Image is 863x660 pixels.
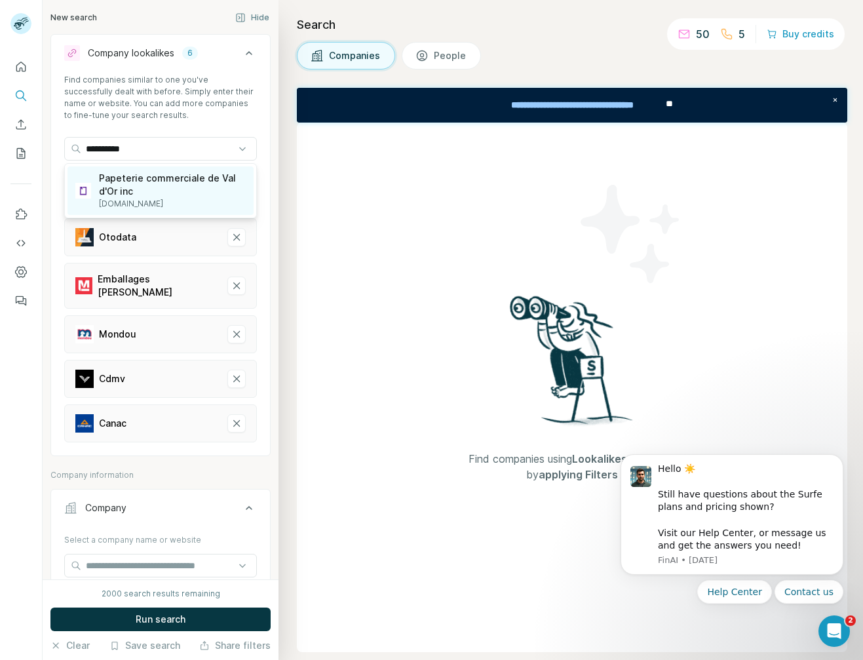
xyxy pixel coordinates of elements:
span: 2 [845,615,856,626]
img: Surfe Illustration - Woman searching with binoculars [504,292,640,438]
p: [DOMAIN_NAME] [99,198,246,210]
div: Cdmv [99,372,125,385]
span: People [434,49,467,62]
button: Share filters [199,639,271,652]
img: Otodata-logo [75,228,94,246]
div: 6 [182,47,198,59]
div: Company lookalikes [88,47,174,60]
button: Dashboard [10,260,31,284]
div: Company [85,501,126,514]
div: Mondou [99,328,136,341]
iframe: Intercom notifications message [601,438,863,653]
p: 5 [738,26,745,42]
h4: Search [297,16,847,34]
div: Canac [99,417,126,430]
button: Feedback [10,289,31,313]
div: Otodata [99,231,136,244]
button: Canac-remove-button [227,414,246,433]
button: Mondou-remove-button [227,325,246,343]
div: Find companies similar to one you've successfully dealt with before. Simply enter their name or w... [64,74,257,121]
button: Company lookalikes6 [51,37,270,74]
img: Cdmv-logo [75,370,94,388]
p: Company information [50,469,271,481]
span: Find companies using or by [454,451,690,482]
button: Enrich CSV [10,113,31,136]
span: Lookalikes search [572,452,666,465]
button: Buy credits [767,25,834,43]
button: My lists [10,142,31,165]
button: Run search [50,608,271,631]
span: applying Filters [539,468,618,481]
img: Mondou-logo [75,325,94,343]
img: Emballages Mitchel Lincoln-logo [75,277,92,294]
iframe: Banner [297,88,847,123]
button: Use Surfe on LinkedIn [10,203,31,226]
button: Hide [226,8,278,28]
div: Emballages [PERSON_NAME] [98,273,217,299]
div: New search [50,12,97,24]
button: Emballages Mitchel Lincoln-remove-button [227,277,246,295]
button: Quick start [10,55,31,79]
button: Cdmv-remove-button [227,370,246,388]
iframe: Intercom live chat [818,615,850,647]
button: Company [51,492,270,529]
span: Companies [329,49,381,62]
button: Search [10,84,31,107]
button: Save search [109,639,180,652]
button: Use Surfe API [10,231,31,255]
button: Clear [50,639,90,652]
p: 50 [696,26,710,42]
button: Otodata-remove-button [227,228,246,246]
img: Surfe Illustration - Stars [572,175,690,293]
div: 2000 search results remaining [102,588,220,600]
p: Papeterie commerciale de Val d'Or inc [99,172,246,198]
div: Select a company name or website [64,529,257,546]
span: Run search [136,613,185,626]
img: Papeterie commerciale de Val d'Or inc [75,183,91,199]
img: Canac-logo [75,414,94,433]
